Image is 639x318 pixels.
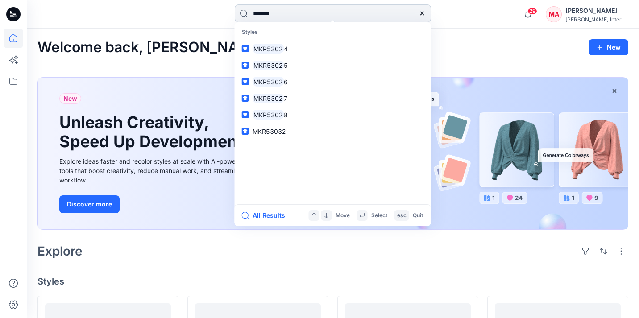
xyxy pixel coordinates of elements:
[336,211,350,220] p: Move
[237,123,429,140] a: MKR53032
[237,90,429,107] a: MKR53027
[37,39,266,56] h2: Welcome back, [PERSON_NAME]
[397,211,407,220] p: esc
[565,16,628,23] div: [PERSON_NAME] International
[237,74,429,90] a: MKR53026
[284,95,287,102] span: 7
[242,210,291,221] button: All Results
[59,195,120,213] button: Discover more
[37,276,628,287] h4: Styles
[59,157,260,185] div: Explore ideas faster and recolor styles at scale with AI-powered tools that boost creativity, red...
[37,244,83,258] h2: Explore
[237,24,429,41] p: Styles
[527,8,537,15] span: 29
[253,60,284,70] mark: MKR5302
[371,211,387,220] p: Select
[284,45,288,53] span: 4
[237,107,429,123] a: MKR53028
[253,77,284,87] mark: MKR5302
[284,78,288,86] span: 6
[253,110,284,120] mark: MKR5302
[253,44,284,54] mark: MKR5302
[589,39,628,55] button: New
[59,195,260,213] a: Discover more
[63,93,77,104] span: New
[237,41,429,57] a: MKR53024
[284,111,288,119] span: 8
[253,93,284,103] mark: MKR5302
[237,57,429,74] a: MKR53025
[253,128,286,135] span: MKR53032
[546,6,562,22] div: MA
[284,62,288,69] span: 5
[59,113,247,151] h1: Unleash Creativity, Speed Up Development
[565,5,628,16] div: [PERSON_NAME]
[413,211,423,220] p: Quit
